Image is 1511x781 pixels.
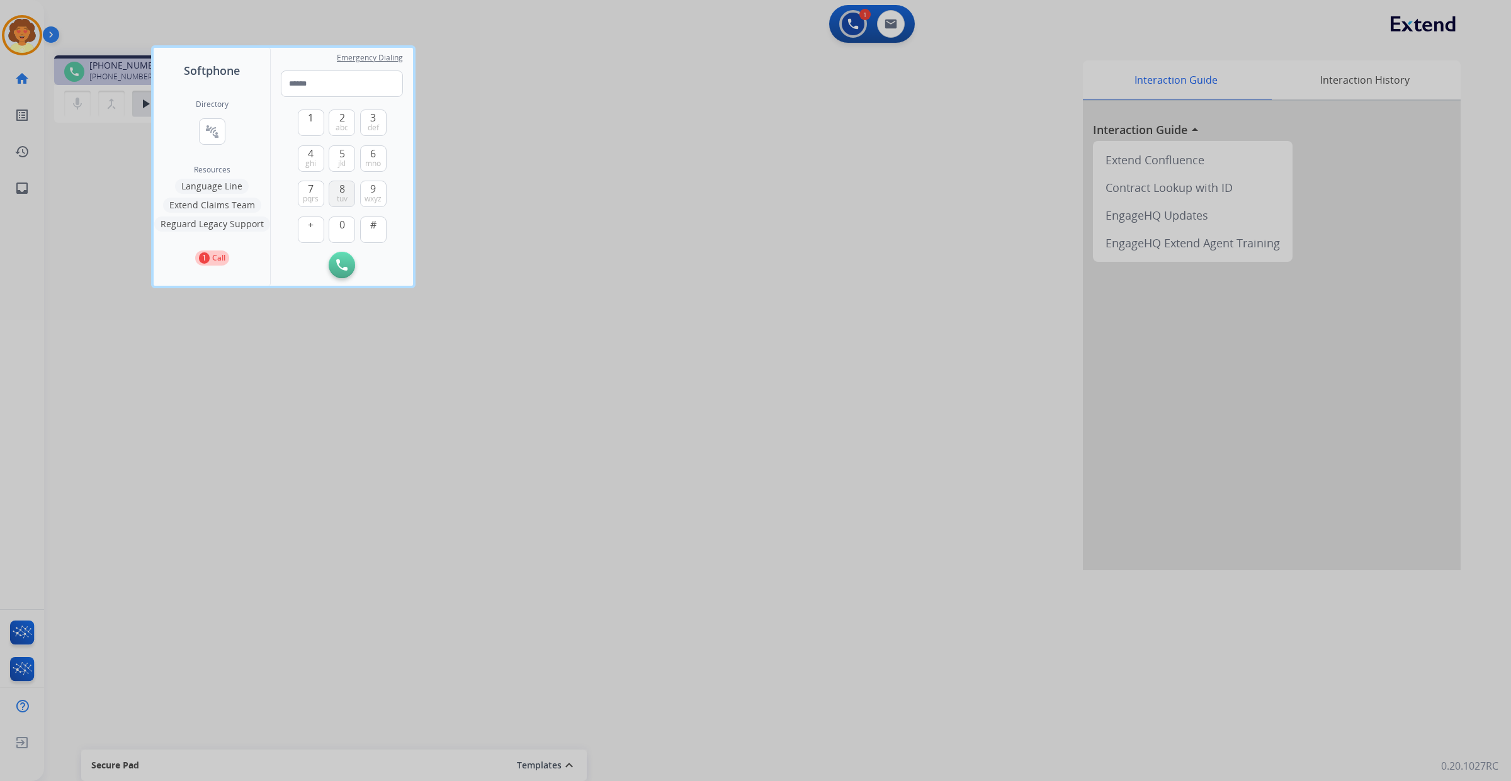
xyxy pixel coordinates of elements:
span: ghi [305,159,316,169]
span: 6 [370,146,376,161]
button: 6mno [360,145,387,172]
span: 3 [370,110,376,125]
button: 0 [329,216,355,243]
span: abc [336,123,348,133]
span: Resources [194,165,230,175]
span: 9 [370,181,376,196]
button: # [360,216,387,243]
span: def [368,123,379,133]
p: Call [212,252,225,264]
p: 1 [199,252,210,264]
button: Extend Claims Team [163,198,261,213]
span: + [308,217,314,232]
button: 1 [298,110,324,136]
span: 5 [339,146,345,161]
button: 4ghi [298,145,324,172]
button: 5jkl [329,145,355,172]
span: 2 [339,110,345,125]
span: 8 [339,181,345,196]
button: 7pqrs [298,181,324,207]
span: jkl [338,159,346,169]
span: 7 [308,181,314,196]
span: 4 [308,146,314,161]
button: Reguard Legacy Support [154,216,270,232]
button: 1Call [195,250,229,266]
span: 1 [308,110,314,125]
span: Emergency Dialing [337,53,403,63]
button: Language Line [175,179,249,194]
button: 3def [360,110,387,136]
span: # [370,217,376,232]
button: 9wxyz [360,181,387,207]
button: + [298,216,324,243]
span: Softphone [184,62,240,79]
img: call-button [336,259,348,271]
span: mno [365,159,381,169]
span: pqrs [303,194,319,204]
span: 0 [339,217,345,232]
button: 8tuv [329,181,355,207]
p: 0.20.1027RC [1441,758,1498,773]
span: wxyz [365,194,382,204]
h2: Directory [196,99,229,110]
span: tuv [337,194,348,204]
button: 2abc [329,110,355,136]
mat-icon: connect_without_contact [205,124,220,139]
